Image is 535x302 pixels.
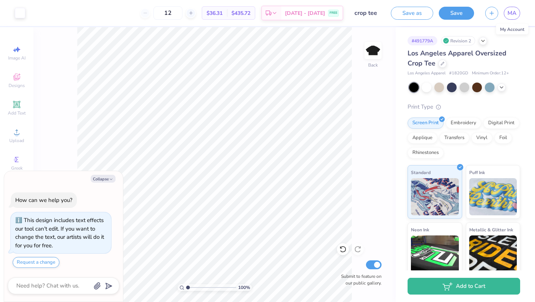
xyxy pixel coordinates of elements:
[91,175,116,183] button: Collapse
[483,118,519,129] div: Digital Print
[504,7,520,20] a: MA
[439,7,474,20] button: Save
[153,6,182,20] input: – –
[8,110,26,116] span: Add Text
[408,278,520,295] button: Add to Cart
[11,165,23,171] span: Greek
[411,168,431,176] span: Standard
[449,70,468,77] span: # 1820GD
[238,284,250,291] span: 100 %
[469,178,517,215] img: Puff Ink
[411,235,459,273] img: Neon Ink
[471,132,492,144] div: Vinyl
[411,178,459,215] img: Standard
[472,70,509,77] span: Minimum Order: 12 +
[408,70,445,77] span: Los Angeles Apparel
[15,196,72,204] div: How can we help you?
[495,132,512,144] div: Foil
[368,62,378,68] div: Back
[408,147,444,158] div: Rhinestones
[469,235,517,273] img: Metallic & Glitter Ink
[408,103,520,111] div: Print Type
[15,216,104,249] div: This design includes text effects our tool can't edit. If you want to change the text, our artist...
[337,273,382,286] label: Submit to feature on our public gallery.
[508,9,516,17] span: MA
[231,9,250,17] span: $435.72
[285,9,325,17] span: [DATE] - [DATE]
[8,55,26,61] span: Image AI
[9,138,24,144] span: Upload
[496,24,528,35] div: My Account
[441,36,475,45] div: Revision 2
[330,10,337,16] span: FREE
[408,118,444,129] div: Screen Print
[408,132,437,144] div: Applique
[469,226,513,234] span: Metallic & Glitter Ink
[207,9,223,17] span: $36.31
[469,168,485,176] span: Puff Ink
[13,257,59,268] button: Request a change
[366,43,380,58] img: Back
[9,83,25,89] span: Designs
[408,49,506,68] span: Los Angeles Apparel Oversized Crop Tee
[391,7,433,20] button: Save as
[349,6,385,20] input: Untitled Design
[408,36,437,45] div: # 491779A
[440,132,469,144] div: Transfers
[411,226,429,234] span: Neon Ink
[446,118,481,129] div: Embroidery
